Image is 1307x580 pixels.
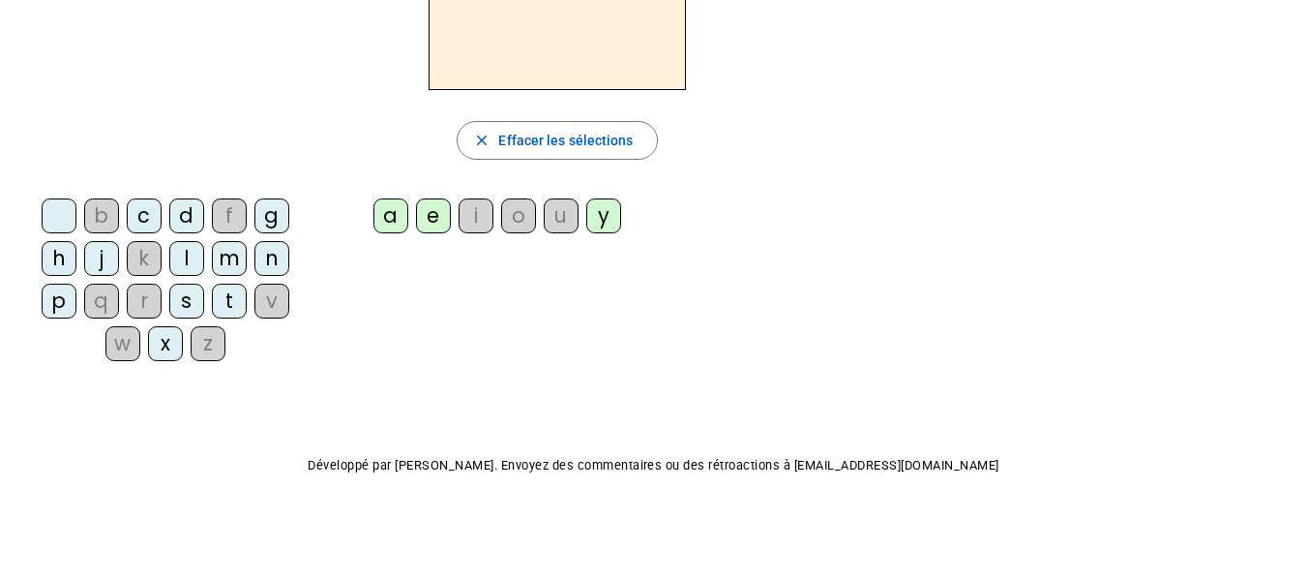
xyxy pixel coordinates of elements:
[459,198,493,233] div: i
[127,241,162,276] div: k
[212,241,247,276] div: m
[373,198,408,233] div: a
[457,121,657,160] button: Effacer les sélections
[42,241,76,276] div: h
[169,284,204,319] div: s
[84,198,119,233] div: b
[15,454,1292,477] p: Développé par [PERSON_NAME]. Envoyez des commentaires ou des rétroactions à [EMAIL_ADDRESS][DOMAI...
[127,284,162,319] div: r
[42,284,76,319] div: p
[544,198,579,233] div: u
[473,132,490,149] mat-icon: close
[586,198,621,233] div: y
[84,241,119,276] div: j
[254,284,289,319] div: v
[127,198,162,233] div: c
[254,241,289,276] div: n
[212,198,247,233] div: f
[169,241,204,276] div: l
[105,326,140,361] div: w
[501,198,536,233] div: o
[416,198,451,233] div: e
[84,284,119,319] div: q
[254,198,289,233] div: g
[191,326,225,361] div: z
[498,129,633,152] span: Effacer les sélections
[212,284,247,319] div: t
[169,198,204,233] div: d
[148,326,183,361] div: x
